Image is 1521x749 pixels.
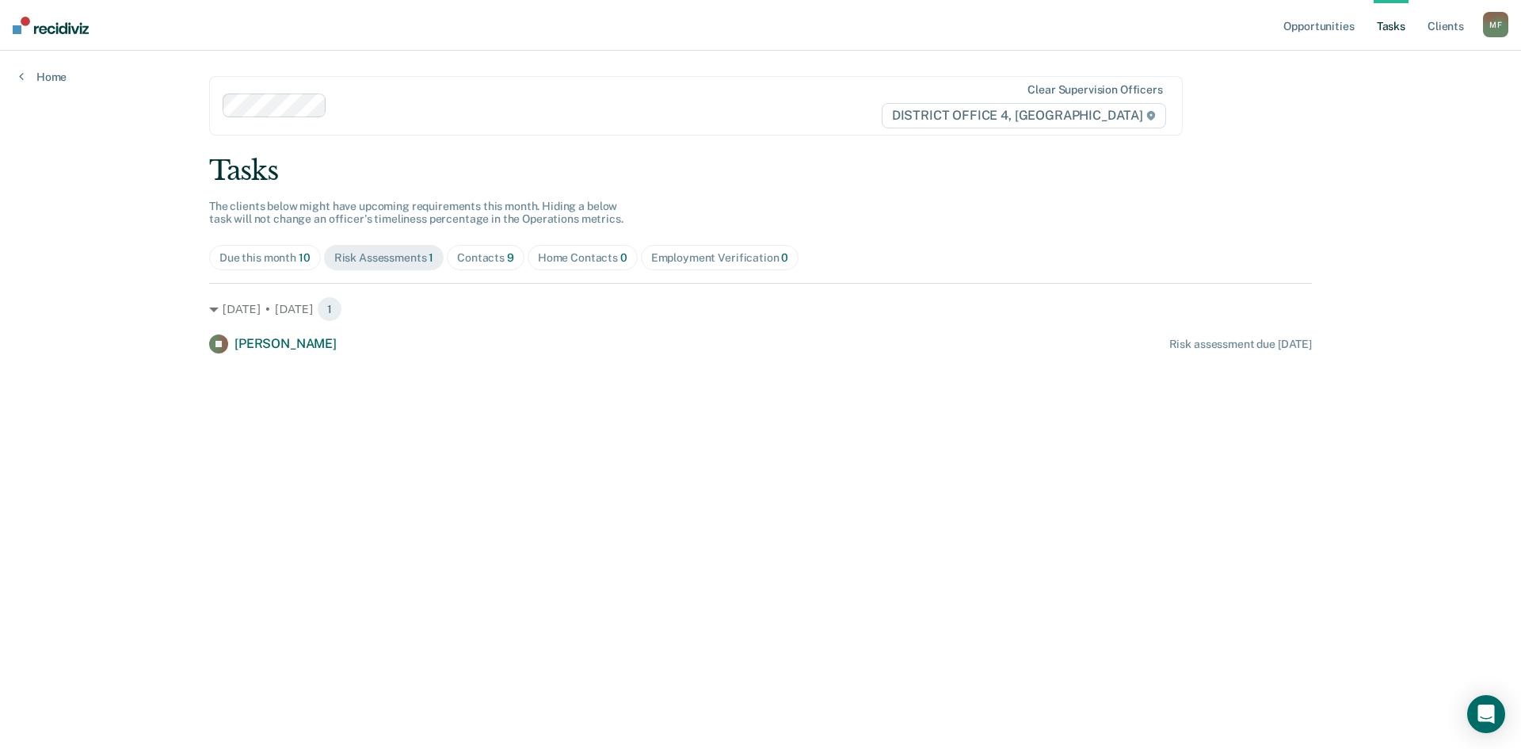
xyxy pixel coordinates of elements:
div: Risk Assessments [334,251,434,265]
span: 10 [299,251,311,264]
div: Clear supervision officers [1027,83,1162,97]
button: MF [1483,12,1508,37]
div: Contacts [457,251,514,265]
span: 1 [317,296,342,322]
div: Open Intercom Messenger [1467,695,1505,733]
span: The clients below might have upcoming requirements this month. Hiding a below task will not chang... [209,200,623,226]
span: [PERSON_NAME] [234,336,337,351]
span: 0 [781,251,788,264]
div: Tasks [209,155,1312,187]
a: Home [19,70,67,84]
div: Home Contacts [538,251,627,265]
div: M F [1483,12,1508,37]
span: DISTRICT OFFICE 4, [GEOGRAPHIC_DATA] [882,103,1166,128]
div: Risk assessment due [DATE] [1169,338,1312,351]
span: 9 [507,251,514,264]
img: Recidiviz [13,17,89,34]
div: Employment Verification [651,251,789,265]
div: [DATE] • [DATE] 1 [209,296,1312,322]
span: 0 [620,251,627,264]
span: 1 [429,251,433,264]
div: Due this month [219,251,311,265]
